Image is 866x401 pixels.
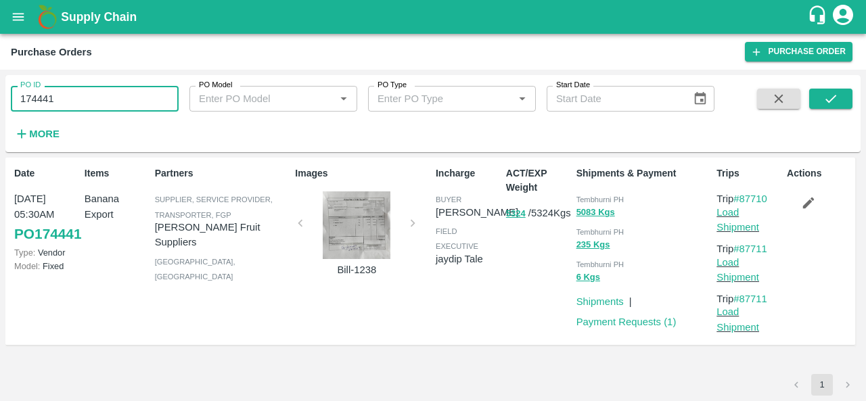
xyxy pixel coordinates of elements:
nav: pagination navigation [783,374,861,396]
label: Start Date [556,80,590,91]
a: Shipments [576,296,624,307]
p: Partners [155,166,290,181]
span: Tembhurni PH [576,228,624,236]
p: Trip [716,241,781,256]
div: Purchase Orders [11,43,92,61]
b: Supply Chain [61,10,137,24]
p: ACT/EXP Weight [506,166,571,195]
div: account of current user [831,3,855,31]
span: Supplier, Service Provider, Transporter, FGP [155,195,273,218]
p: [PERSON_NAME] [436,205,518,220]
p: Date [14,166,79,181]
a: #87711 [733,293,767,304]
span: field executive [436,227,478,250]
p: Trip [716,291,781,306]
p: Items [85,166,150,181]
p: Images [295,166,430,181]
p: [PERSON_NAME] Fruit Suppliers [155,220,290,250]
span: [GEOGRAPHIC_DATA] , [GEOGRAPHIC_DATA] [155,258,235,281]
p: Shipments & Payment [576,166,712,181]
a: Load Shipment [716,306,759,332]
input: Enter PO Model [193,90,313,108]
span: Type: [14,247,35,258]
label: PO ID [20,80,41,91]
span: buyer [436,195,461,204]
a: PO174441 [14,222,81,246]
p: jaydip Tale [436,252,501,266]
div: | [624,289,632,309]
p: [DATE] 05:30AM [14,191,79,222]
label: PO Model [199,80,233,91]
a: Load Shipment [716,207,759,233]
button: 6 Kgs [576,270,600,285]
div: customer-support [807,5,831,29]
p: Trips [716,166,781,181]
a: Purchase Order [745,42,852,62]
a: Payment Requests (1) [576,316,677,327]
p: / 5324 Kgs [506,206,571,221]
button: Open [335,90,352,108]
span: Tembhurni PH [576,195,624,204]
button: 5083 Kgs [576,205,615,220]
button: More [11,122,63,145]
span: Tembhurni PH [576,260,624,268]
input: Enter PO Type [372,90,492,108]
button: Open [514,90,531,108]
button: page 1 [811,374,833,396]
p: Fixed [14,260,79,273]
a: #87710 [733,193,767,204]
img: logo [34,3,61,30]
a: Load Shipment [716,257,759,283]
button: 235 Kgs [576,237,610,253]
span: Model: [14,261,40,271]
label: PO Type [378,80,407,91]
input: Enter PO ID [11,86,179,112]
strong: More [29,128,60,139]
p: Banana Export [85,191,150,222]
p: Vendor [14,246,79,259]
a: #87711 [733,243,767,254]
p: Trip [716,191,781,206]
button: Choose date [687,86,713,112]
input: Start Date [547,86,682,112]
button: 5324 [506,206,526,222]
p: Bill-1238 [306,262,407,277]
button: open drawer [3,1,34,32]
p: Actions [787,166,852,181]
a: Supply Chain [61,7,807,26]
p: Incharge [436,166,501,181]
